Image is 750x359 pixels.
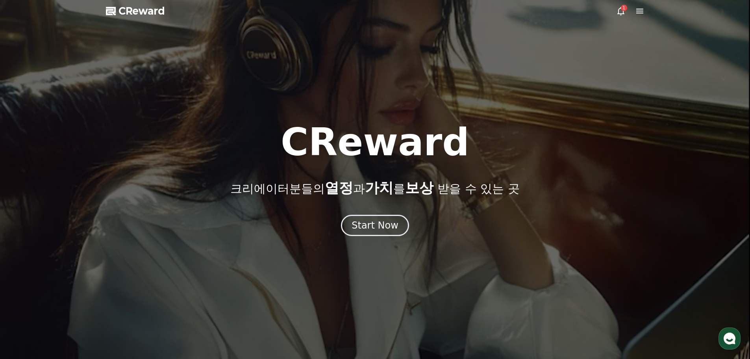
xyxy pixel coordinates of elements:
[365,180,393,196] span: 가치
[325,180,353,196] span: 열정
[119,5,165,17] span: CReward
[616,6,626,16] a: 1
[341,223,409,230] a: Start Now
[230,180,519,196] p: 크리에이터분들의 과 를 받을 수 있는 곳
[621,5,627,11] div: 1
[341,215,409,236] button: Start Now
[405,180,433,196] span: 보상
[281,123,469,161] h1: CReward
[106,5,165,17] a: CReward
[352,219,398,232] div: Start Now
